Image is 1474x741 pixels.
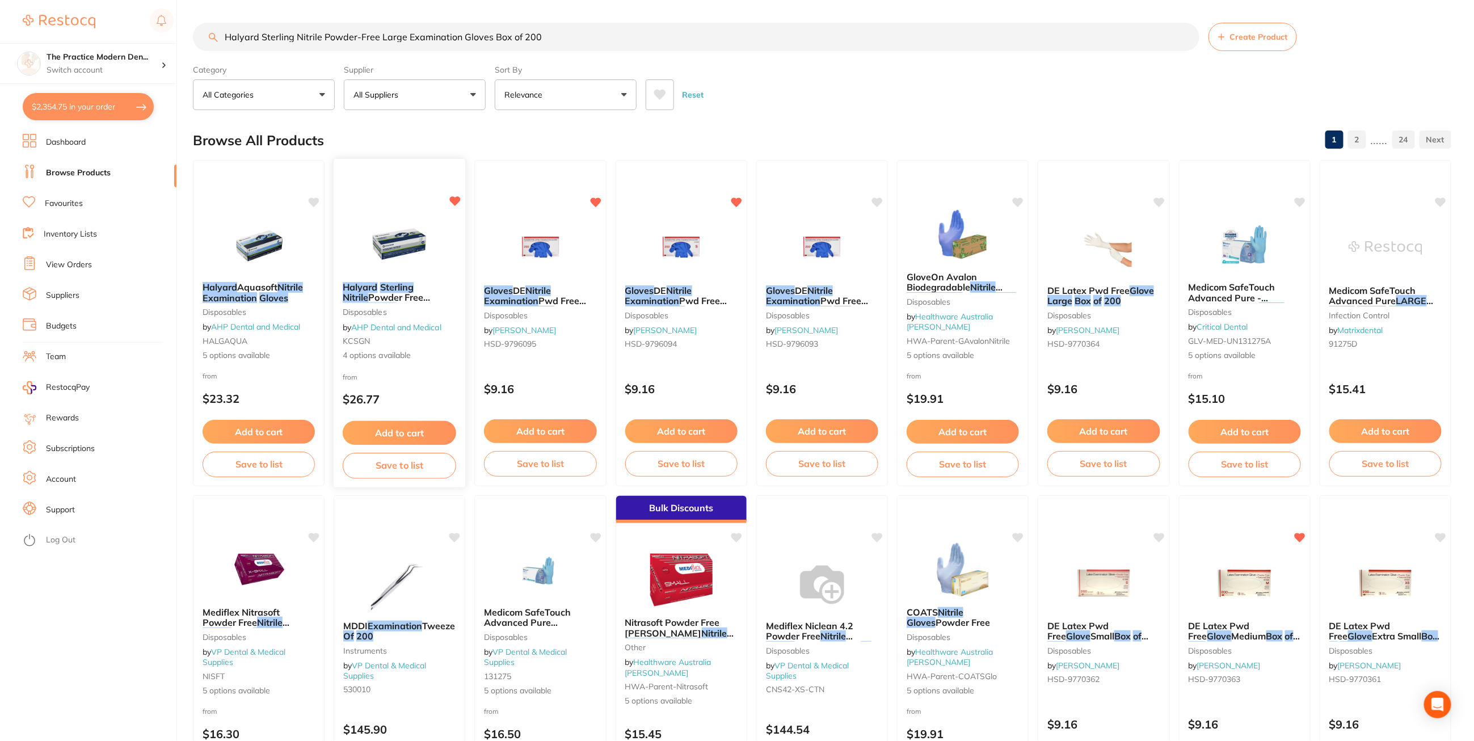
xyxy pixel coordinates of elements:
[1329,382,1442,395] p: $15.41
[766,325,838,335] span: by
[525,285,551,296] em: Nitrile
[1189,620,1250,642] span: DE Latex Pwd Free
[363,555,436,612] img: MDDI Examination Tweezers Box Of 200
[343,421,456,445] button: Add to cart
[203,452,315,477] button: Save to list
[766,620,853,642] span: Mediflex Niclean 4.2 Powder Free
[616,496,747,523] div: Bulk Discounts
[668,306,685,317] em: 200
[1349,555,1422,612] img: DE Latex Pwd Free Glove Extra Small Box of 200
[682,638,706,649] em: Glove
[343,322,441,332] span: by
[211,322,300,332] a: AHP Dental and Medical
[1329,451,1442,476] button: Save to list
[343,308,456,317] small: disposables
[1047,285,1130,296] span: DE Latex Pwd Free
[203,647,285,667] a: VP Dental & Medical Supplies
[343,393,456,406] p: $26.77
[46,412,79,424] a: Rewards
[679,79,707,110] button: Reset
[1424,691,1451,718] div: Open Intercom Messenger
[46,504,75,516] a: Support
[785,555,859,612] img: Mediflex Niclean 4.2 Powder Free Nitrile Gloves X-Small Carton Of 2000
[634,325,697,335] a: [PERSON_NAME]
[1329,646,1442,655] small: disposables
[484,707,499,715] span: from
[1047,621,1160,642] b: DE Latex Pwd Free Glove Small Box of 200
[907,633,1019,642] small: Disposables
[625,295,727,317] span: Pwd Free Small
[1329,285,1442,306] b: Medicom SafeTouch Advanced Pure LARGE Nitrile Gloves (200)
[343,620,368,631] span: MDDI
[368,302,397,314] em: Gloves
[625,451,738,476] button: Save to list
[1406,306,1410,317] span: )
[774,325,838,335] a: [PERSON_NAME]
[1047,285,1160,306] b: DE Latex Pwd Free Glove Large Box of 200
[1047,419,1160,443] button: Add to cart
[237,281,277,293] span: Aquasoft
[504,89,547,100] p: Relevance
[46,137,86,148] a: Dashboard
[766,646,878,655] small: disposables
[368,620,422,631] em: Examination
[193,65,335,75] label: Category
[484,633,596,642] small: disposables
[907,420,1019,444] button: Add to cart
[492,325,556,335] a: [PERSON_NAME]
[1090,630,1114,642] span: Small
[625,657,711,677] span: by
[343,350,456,361] span: 4 options available
[1047,620,1109,642] span: DE Latex Pwd Free
[380,281,414,293] em: Sterling
[1047,451,1160,476] button: Save to list
[193,79,335,110] button: All Categories
[484,607,571,649] span: Medicom SafeTouch Advanced Pure Accelerator Free
[46,167,111,179] a: Browse Products
[907,311,993,332] span: by
[766,723,878,736] p: $144.54
[625,643,738,652] small: other
[46,321,77,332] a: Budgets
[343,723,456,736] p: $145.90
[1047,718,1160,731] p: $9.16
[203,336,247,346] span: HALGAQUA
[1329,660,1401,671] span: by
[1325,128,1344,151] a: 1
[343,292,431,314] span: Powder Free Exam
[1266,630,1283,642] em: Box
[47,52,161,63] h4: The Practice Modern Dentistry and Facial Aesthetics
[203,647,285,667] span: by
[1189,282,1301,303] b: Medicom SafeTouch Advanced Pure - Accelerator Free Nitrile Gloves (200 per box)
[1396,295,1427,306] em: LARGE
[625,285,654,296] em: Gloves
[766,684,824,694] span: CNS42-XS-CTN
[1422,630,1438,642] em: Box
[1133,630,1142,642] em: of
[203,671,225,681] span: NISFT
[795,285,807,296] span: DE
[1047,646,1160,655] small: disposables
[1047,325,1119,335] span: by
[484,685,596,697] span: 5 options available
[625,325,697,335] span: by
[907,647,993,667] a: Healthware Australia [PERSON_NAME]
[1329,311,1442,320] small: infection control
[203,372,217,380] span: from
[484,647,567,667] a: VP Dental & Medical Supplies
[222,216,296,273] img: Halyard Aquasoft Nitrile Examination Gloves
[203,685,315,697] span: 5 options available
[907,297,1019,306] small: Disposables
[815,306,832,317] em: Box
[1189,660,1261,671] span: by
[46,259,92,271] a: View Orders
[495,79,637,110] button: Relevance
[907,350,1019,361] span: 5 options available
[1338,660,1401,671] a: [PERSON_NAME]
[23,15,95,28] img: Restocq Logo
[44,229,97,240] a: Inventory Lists
[1338,325,1383,335] a: Matrixdental
[926,206,1000,263] img: GloveOn Avalon Biodegradable Nitrile Powder-Free Exam Gloves
[795,641,861,652] span: X-Small Carton
[1189,308,1301,317] small: disposables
